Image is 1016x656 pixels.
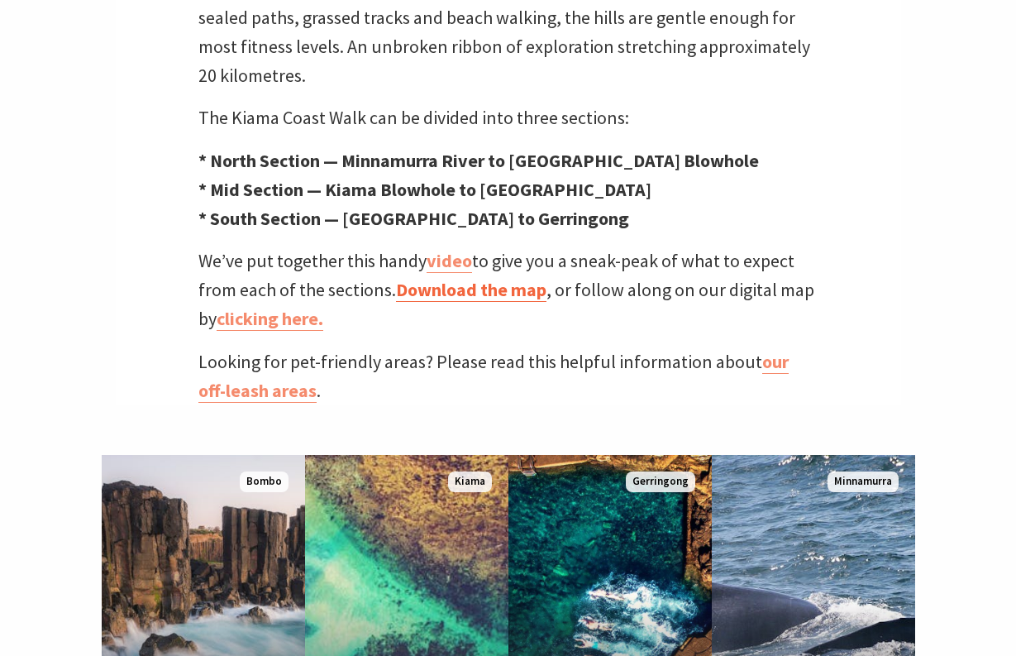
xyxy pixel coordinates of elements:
a: Download the map [396,278,546,302]
p: The Kiama Coast Walk can be divided into three sections: [198,103,818,132]
span: Bombo [240,472,289,492]
span: Kiama [448,472,492,492]
span: Gerringong [626,472,695,492]
strong: * South Section — [GEOGRAPHIC_DATA] to Gerringong [198,207,629,230]
a: clicking here. [217,307,323,331]
p: Looking for pet-friendly areas? Please read this helpful information about . [198,347,818,405]
strong: * Mid Section — Kiama Blowhole to [GEOGRAPHIC_DATA] [198,178,651,201]
a: video [427,249,472,273]
p: We’ve put together this handy to give you a sneak-peak of what to expect from each of the section... [198,247,818,334]
strong: * North Section — Minnamurra River to [GEOGRAPHIC_DATA] Blowhole [198,149,759,172]
span: Minnamurra [828,472,899,492]
a: our off-leash areas [198,350,789,403]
